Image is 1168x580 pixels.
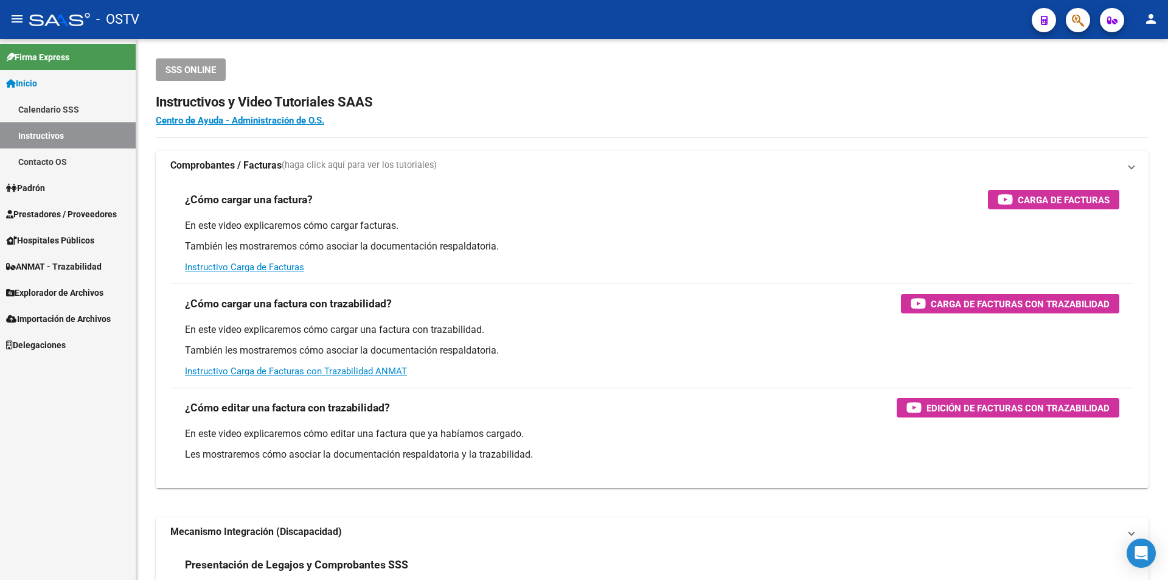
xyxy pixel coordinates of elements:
[185,556,408,573] h3: Presentación de Legajos y Comprobantes SSS
[6,286,103,299] span: Explorador de Archivos
[156,151,1149,180] mat-expansion-panel-header: Comprobantes / Facturas(haga click aquí para ver los tutoriales)
[6,234,94,247] span: Hospitales Públicos
[926,400,1110,416] span: Edición de Facturas con Trazabilidad
[170,525,342,539] strong: Mecanismo Integración (Discapacidad)
[1018,192,1110,208] span: Carga de Facturas
[185,427,1119,441] p: En este video explicaremos cómo editar una factura que ya habíamos cargado.
[931,296,1110,312] span: Carga de Facturas con Trazabilidad
[165,65,216,75] span: SSS ONLINE
[6,181,45,195] span: Padrón
[988,190,1119,209] button: Carga de Facturas
[156,115,324,126] a: Centro de Ayuda - Administración de O.S.
[6,208,117,221] span: Prestadores / Proveedores
[185,323,1119,337] p: En este video explicaremos cómo cargar una factura con trazabilidad.
[185,344,1119,357] p: También les mostraremos cómo asociar la documentación respaldatoria.
[185,191,313,208] h3: ¿Cómo cargar una factura?
[185,448,1119,461] p: Les mostraremos cómo asociar la documentación respaldatoria y la trazabilidad.
[185,399,390,416] h3: ¿Cómo editar una factura con trazabilidad?
[6,312,111,326] span: Importación de Archivos
[6,260,102,273] span: ANMAT - Trazabilidad
[156,58,226,81] button: SSS ONLINE
[156,180,1149,488] div: Comprobantes / Facturas(haga click aquí para ver los tutoriales)
[185,262,304,273] a: Instructivo Carga de Facturas
[185,240,1119,253] p: También les mostraremos cómo asociar la documentación respaldatoria.
[901,294,1119,313] button: Carga de Facturas con Trazabilidad
[185,366,407,377] a: Instructivo Carga de Facturas con Trazabilidad ANMAT
[96,6,139,33] span: - OSTV
[897,398,1119,418] button: Edición de Facturas con Trazabilidad
[156,517,1149,547] mat-expansion-panel-header: Mecanismo Integración (Discapacidad)
[282,159,437,172] span: (haga click aquí para ver los tutoriales)
[6,338,66,352] span: Delegaciones
[185,295,392,312] h3: ¿Cómo cargar una factura con trazabilidad?
[156,91,1149,114] h2: Instructivos y Video Tutoriales SAAS
[6,51,69,64] span: Firma Express
[185,219,1119,232] p: En este video explicaremos cómo cargar facturas.
[170,159,282,172] strong: Comprobantes / Facturas
[1144,12,1158,26] mat-icon: person
[10,12,24,26] mat-icon: menu
[6,77,37,90] span: Inicio
[1127,539,1156,568] div: Open Intercom Messenger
